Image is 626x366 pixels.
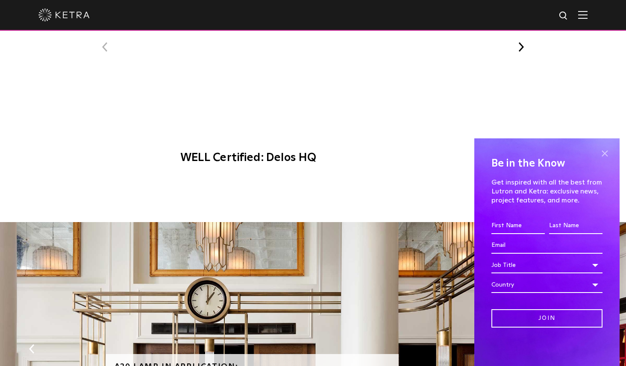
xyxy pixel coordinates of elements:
button: Previous [100,41,111,53]
h4: Be in the Know [491,155,602,172]
button: Previous [27,343,36,354]
img: Hamburger%20Nav.svg [578,11,588,19]
button: Next [516,41,527,53]
input: Email [491,237,602,254]
img: search icon [558,11,569,21]
div: Country [491,277,602,293]
input: Last Name [549,218,602,234]
p: Get inspired with all the best from Lutron and Ketra: exclusive news, project features, and more. [491,178,602,205]
input: Join [491,309,602,328]
input: First Name [491,218,545,234]
div: Job Title [491,257,602,273]
img: ketra-logo-2019-white [38,9,90,21]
